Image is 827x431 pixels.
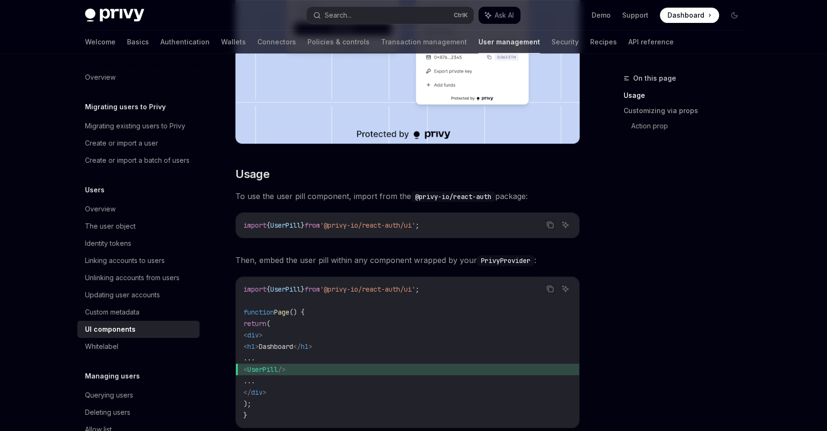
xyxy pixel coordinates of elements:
span: Ask AI [495,11,514,20]
div: Unlinking accounts from users [85,272,180,284]
span: > [259,331,263,339]
span: Then, embed the user pill within any component wrapped by your : [235,253,580,267]
a: Authentication [160,31,210,53]
img: dark logo [85,9,144,22]
div: Overview [85,72,116,83]
span: h1 [301,342,308,351]
span: { [266,221,270,230]
span: Dashboard [668,11,704,20]
a: Policies & controls [307,31,370,53]
button: Toggle dark mode [727,8,742,23]
div: UI components [85,324,136,335]
a: The user object [77,218,200,235]
a: Basics [127,31,149,53]
span: > [308,342,312,351]
a: Custom metadata [77,304,200,321]
span: ... [244,377,255,385]
span: from [305,221,320,230]
span: Dashboard [259,342,293,351]
div: Migrating existing users to Privy [85,120,185,132]
a: Overview [77,200,200,218]
a: Whitelabel [77,338,200,355]
a: Linking accounts to users [77,252,200,269]
div: Deleting users [85,407,130,418]
span: > [255,342,259,351]
a: Overview [77,69,200,86]
a: Usage [624,88,750,103]
span: Usage [235,167,269,182]
div: Create or import a batch of users [85,155,190,166]
span: ; [415,221,419,230]
span: Ctrl K [454,11,468,19]
span: } [301,221,305,230]
span: </ [244,388,251,397]
a: User management [478,31,540,53]
span: ( [266,319,270,328]
button: Search...CtrlK [307,7,474,24]
span: < [244,365,247,374]
span: UserPill [270,221,301,230]
a: Wallets [221,31,246,53]
a: Create or import a batch of users [77,152,200,169]
a: Transaction management [381,31,467,53]
span: > [263,388,266,397]
span: ... [244,354,255,362]
a: Migrating existing users to Privy [77,117,200,135]
code: @privy-io/react-auth [411,191,495,202]
a: Updating user accounts [77,286,200,304]
span: div [251,388,263,397]
a: API reference [628,31,674,53]
span: import [244,221,266,230]
div: Custom metadata [85,306,139,318]
span: UserPill [247,365,278,374]
a: Demo [592,11,611,20]
a: UI components [77,321,200,338]
a: Welcome [85,31,116,53]
div: Linking accounts to users [85,255,165,266]
div: Create or import a user [85,137,158,149]
a: Unlinking accounts from users [77,269,200,286]
span: } [244,411,247,420]
span: '@privy-io/react-auth/ui' [320,221,415,230]
span: < [244,342,247,351]
span: UserPill [270,285,301,294]
div: Updating user accounts [85,289,160,301]
span: } [301,285,305,294]
a: Create or import a user [77,135,200,152]
span: < [244,331,247,339]
span: To use the user pill component, import from the package: [235,189,580,203]
span: () { [289,308,305,316]
span: function [244,308,274,316]
span: div [247,331,259,339]
a: Identity tokens [77,235,200,252]
span: import [244,285,266,294]
h5: Managing users [85,370,140,382]
span: ; [415,285,419,294]
div: The user object [85,221,136,232]
a: Action prop [631,118,750,134]
a: Deleting users [77,404,200,421]
div: Search... [325,10,351,21]
span: h1 [247,342,255,351]
span: ); [244,399,251,408]
button: Copy the contents from the code block [544,283,556,295]
span: /> [278,365,286,374]
a: Querying users [77,387,200,404]
a: Security [551,31,579,53]
div: Overview [85,203,116,215]
h5: Migrating users to Privy [85,101,166,113]
code: PrivyProvider [477,255,534,266]
button: Copy the contents from the code block [544,219,556,231]
a: Support [622,11,648,20]
span: </ [293,342,301,351]
h5: Users [85,184,105,196]
a: Customizing via props [624,103,750,118]
button: Ask AI [559,219,572,231]
span: from [305,285,320,294]
button: Ask AI [559,283,572,295]
span: On this page [633,73,676,84]
span: return [244,319,266,328]
button: Ask AI [478,7,520,24]
a: Recipes [590,31,617,53]
a: Connectors [257,31,296,53]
